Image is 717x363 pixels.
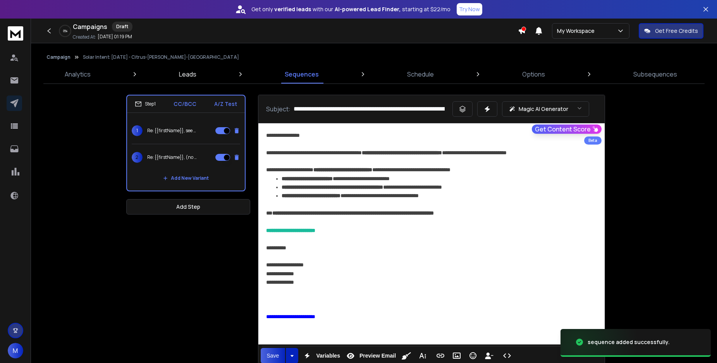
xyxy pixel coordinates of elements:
[633,70,677,79] p: Subsequences
[112,22,132,32] div: Draft
[135,101,156,107] div: Step 1
[588,338,670,346] div: sequence added successfully.
[73,34,96,40] p: Created At:
[285,70,319,79] p: Sequences
[147,154,197,160] p: Re: {{firstName}}, (no phone call required), See how much you could save with Solar... Tax Credit...
[8,343,23,358] button: M
[174,100,196,108] p: CC/BCC
[532,124,602,134] button: Get Content Score
[179,70,196,79] p: Leads
[73,22,107,31] h1: Campaigns
[46,54,70,60] button: Campaign
[8,26,23,41] img: logo
[655,27,698,35] p: Get Free Credits
[639,23,703,39] button: Get Free Credits
[335,5,401,13] strong: AI-powered Lead Finder,
[63,29,67,33] p: 0 %
[266,104,291,114] p: Subject:
[157,170,215,186] button: Add New Variant
[126,95,246,191] li: Step1CC/BCCA/Z Test1Re: {{firstName}}, see how much you could Save with Solar (No Phone Call Need...
[280,65,323,84] a: Sequences
[502,101,589,117] button: Magic AI Generator
[584,136,602,145] div: Beta
[126,199,250,215] button: Add Step
[522,70,545,79] p: Options
[274,5,311,13] strong: verified leads
[358,353,397,359] span: Preview Email
[557,27,598,35] p: My Workspace
[519,105,568,113] p: Magic AI Generator
[251,5,450,13] p: Get only with our starting at $22/mo
[132,125,143,136] span: 1
[459,5,480,13] p: Try Now
[402,65,438,84] a: Schedule
[83,54,239,60] p: Solar Intent: [DATE] - Citrus-[PERSON_NAME]-[GEOGRAPHIC_DATA]
[518,65,550,84] a: Options
[65,70,91,79] p: Analytics
[315,353,342,359] span: Variables
[629,65,682,84] a: Subsequences
[407,70,434,79] p: Schedule
[174,65,201,84] a: Leads
[457,3,482,15] button: Try Now
[60,65,95,84] a: Analytics
[214,100,237,108] p: A/Z Test
[132,152,143,163] span: 2
[98,34,132,40] p: [DATE] 01:19 PM
[147,128,197,134] p: Re: {{firstName}}, see how much you could Save with Solar (No Phone Call Needed)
